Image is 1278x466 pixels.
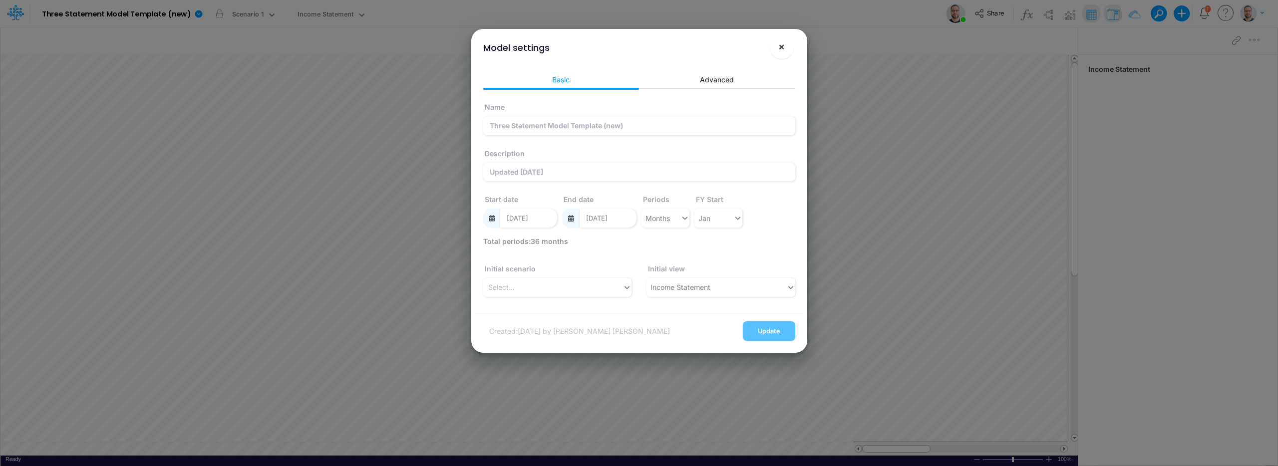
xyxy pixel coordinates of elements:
div: Select... [488,282,515,292]
span: Created: [DATE] by [PERSON_NAME] [PERSON_NAME] [486,324,673,338]
span: × [778,40,785,52]
div: Jan [698,213,710,224]
input: Add model description [483,163,795,182]
button: Close [770,35,794,59]
span: Total periods: 36 months [483,237,568,245]
label: Name [483,102,505,112]
div: Model settings [483,41,550,54]
label: Start date [483,194,518,205]
label: Initial scenario [483,263,536,274]
div: Months [645,213,670,224]
label: End date [562,194,594,205]
label: Initial view [646,263,685,274]
div: Income Statement [650,282,710,292]
a: Basic [483,70,639,89]
label: Periods [641,194,669,205]
a: Advanced [639,70,795,89]
label: FY Start [694,194,723,205]
input: Add model name [483,116,795,135]
label: Description [483,148,525,159]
